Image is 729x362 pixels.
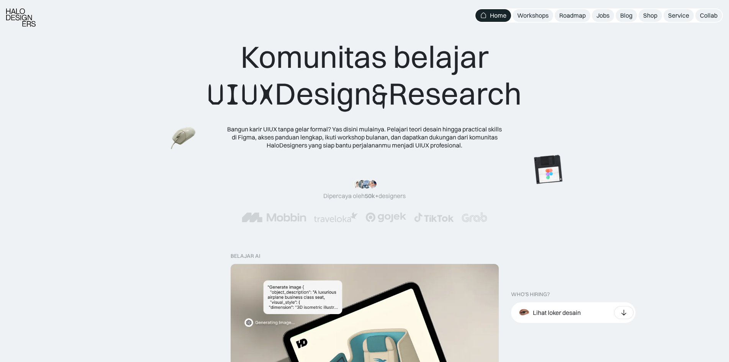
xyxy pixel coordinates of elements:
[475,9,511,22] a: Home
[592,9,614,22] a: Jobs
[227,125,503,149] div: Bangun karir UIUX tanpa gelar formal? Yas disini mulainya. Pelajari teori desain hingga practical...
[231,253,260,259] div: belajar ai
[639,9,662,22] a: Shop
[616,9,637,22] a: Blog
[517,11,549,20] div: Workshops
[700,11,718,20] div: Collab
[513,9,553,22] a: Workshops
[207,76,275,113] span: UIUX
[207,38,522,113] div: Komunitas belajar Design Research
[490,11,506,20] div: Home
[533,309,581,317] div: Lihat loker desain
[620,11,632,20] div: Blog
[668,11,689,20] div: Service
[695,9,722,22] a: Collab
[559,11,586,20] div: Roadmap
[511,291,550,298] div: WHO’S HIRING?
[372,76,388,113] span: &
[555,9,590,22] a: Roadmap
[596,11,609,20] div: Jobs
[663,9,694,22] a: Service
[643,11,657,20] div: Shop
[365,192,378,200] span: 50k+
[323,192,406,200] div: Dipercaya oleh designers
